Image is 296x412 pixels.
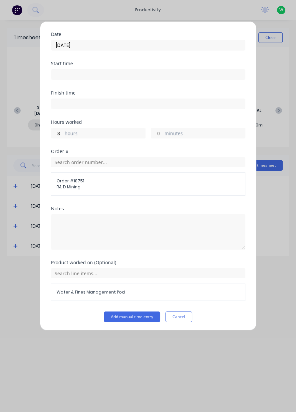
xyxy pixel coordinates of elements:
input: 0 [51,128,63,138]
span: Order # 18751 [57,178,240,184]
div: Hours worked [51,120,245,124]
div: Order # [51,149,245,154]
label: minutes [164,130,245,138]
button: Cancel [165,311,192,322]
label: hours [65,130,145,138]
div: Finish time [51,91,245,95]
input: Search order number... [51,157,245,167]
span: R& D Mining [57,184,240,190]
div: Start time [51,61,245,66]
span: Water & Fines Management Pod [57,289,240,295]
div: Product worked on (Optional) [51,260,245,265]
div: Date [51,32,245,37]
button: Add manual time entry [104,311,160,322]
div: Notes [51,206,245,211]
input: 0 [151,128,163,138]
input: Search line items... [51,268,245,278]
